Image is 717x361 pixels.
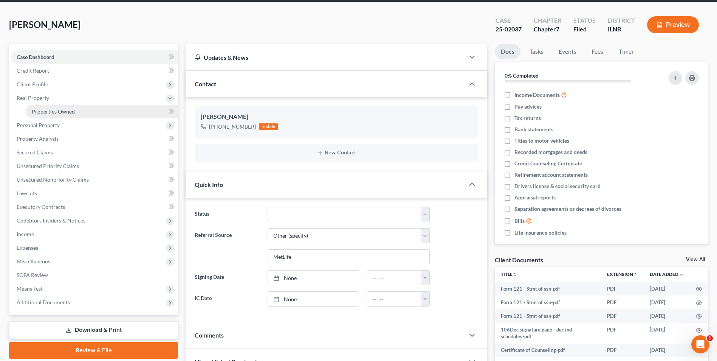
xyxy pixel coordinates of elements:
label: Referral Source [191,228,263,265]
a: Events [553,44,582,59]
a: Executory Contracts [11,200,178,214]
a: Review & File [9,342,178,359]
span: 7 [556,25,559,33]
span: Income Documents [514,91,560,99]
label: IC Date [191,291,263,307]
span: Retirement account statements [514,171,588,179]
a: Titleunfold_more [501,271,517,277]
span: Comments [195,331,224,339]
td: Form 121 - Stmt of ssn-pdf [495,282,601,296]
span: Quick Info [195,181,223,188]
td: PDF [601,344,644,357]
a: Credit Report [11,64,178,78]
a: View All [686,257,705,262]
span: Credit Counseling Certificate [514,160,582,167]
span: Unsecured Priority Claims [17,163,79,169]
span: Executory Contracts [17,204,65,210]
a: Properties Owned [26,105,178,118]
i: unfold_more [513,272,517,277]
a: Unsecured Nonpriority Claims [11,173,178,187]
a: None [268,292,359,306]
span: Miscellaneous [17,258,50,265]
span: Contact [195,80,216,87]
i: unfold_more [633,272,638,277]
span: Titles to motor vehicles [514,137,569,145]
input: -- : -- [367,271,421,285]
span: Property Analysis [17,135,59,142]
td: Form 121 - Stmt of ssn-pdf [495,309,601,323]
td: PDF [601,309,644,323]
div: Filed [573,25,596,34]
span: Expenses [17,244,38,251]
a: Fees [585,44,610,59]
a: Extensionunfold_more [607,271,638,277]
div: 25-02037 [496,25,522,34]
div: Case [496,16,522,25]
span: Drivers license & social security card [514,182,601,190]
a: Timer [613,44,640,59]
div: Status [573,16,596,25]
a: Date Added expand_more [650,271,684,277]
span: Client Profile [17,81,48,87]
button: Preview [647,16,699,33]
a: Download & Print [9,321,178,339]
span: SOFA Review [17,272,48,278]
span: Personal Property [17,122,60,128]
td: PDF [601,282,644,296]
label: Status [191,207,263,222]
span: Additional Documents [17,299,70,305]
td: [DATE] [644,344,690,357]
div: ILNB [608,25,635,34]
a: Docs [495,44,520,59]
span: Bills [514,217,525,225]
td: PDF [601,296,644,309]
a: Lawsuits [11,187,178,200]
span: Lawsuits [17,190,37,196]
div: Updates & News [195,53,455,61]
a: Secured Claims [11,146,178,159]
a: Case Dashboard [11,50,178,64]
i: expand_more [679,272,684,277]
td: 106Dec signature page - dec ind schedules-pdf [495,323,601,344]
td: [DATE] [644,323,690,344]
div: Chapter [534,25,561,34]
td: [DATE] [644,282,690,296]
label: Signing Date [191,270,263,285]
td: [DATE] [644,309,690,323]
span: Secured Claims [17,149,53,156]
input: Other Referral Source [268,250,429,264]
iframe: Intercom live chat [691,335,709,353]
strong: 0% Completed [505,72,539,79]
span: Appraisal reports [514,194,556,201]
span: Codebtors Insiders & Notices [17,217,85,224]
div: [PERSON_NAME] [201,112,472,121]
span: Income [17,231,34,237]
span: Means Test [17,285,43,292]
td: Form 121 - Stmt of ssn-pdf [495,296,601,309]
div: mobile [259,123,278,130]
span: Real Property [17,95,49,101]
div: Chapter [534,16,561,25]
td: PDF [601,323,644,344]
td: Certificate of Counseling-pdf [495,344,601,357]
input: -- : -- [367,292,421,306]
span: Credit Report [17,67,49,74]
a: Property Analysis [11,132,178,146]
td: [DATE] [644,296,690,309]
span: Unsecured Nonpriority Claims [17,176,89,183]
span: Case Dashboard [17,54,54,60]
span: Bank statements [514,126,553,133]
span: Life insurance policies [514,229,567,237]
span: Pay advices [514,103,542,110]
a: Unsecured Priority Claims [11,159,178,173]
span: Tax returns [514,114,541,122]
button: New Contact [201,150,472,156]
span: [PERSON_NAME] [9,19,81,30]
div: District [608,16,635,25]
span: Properties Owned [32,108,75,115]
span: 1 [707,335,713,341]
span: Recorded mortgages and deeds [514,148,587,156]
div: Client Documents [495,256,543,264]
span: Separation agreements or decrees of divorces [514,205,621,213]
a: None [268,271,359,285]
